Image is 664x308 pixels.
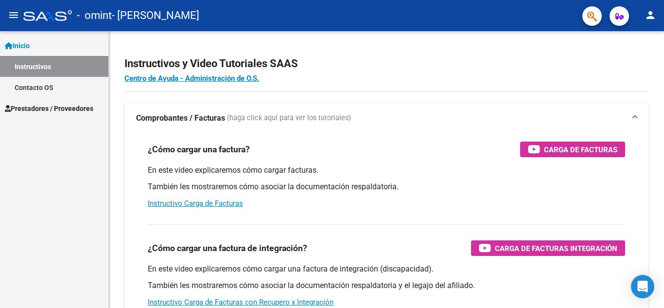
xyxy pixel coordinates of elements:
strong: Comprobantes / Facturas [136,113,225,124]
h3: ¿Cómo cargar una factura? [148,143,250,156]
h3: ¿Cómo cargar una factura de integración? [148,241,307,255]
a: Instructivo Carga de Facturas con Recupero x Integración [148,298,333,307]
span: Inicio [5,40,30,51]
span: (haga click aquí para ver los tutoriales) [227,113,351,124]
span: Prestadores / Proveedores [5,103,93,114]
p: También les mostraremos cómo asociar la documentación respaldatoria y el legajo del afiliado. [148,280,625,291]
mat-icon: person [645,9,656,21]
button: Carga de Facturas Integración [471,240,625,256]
p: En este video explicaremos cómo cargar una factura de integración (discapacidad). [148,264,625,274]
p: En este video explicaremos cómo cargar facturas. [148,165,625,176]
span: Carga de Facturas Integración [495,242,617,254]
span: - [PERSON_NAME] [112,5,199,26]
mat-expansion-panel-header: Comprobantes / Facturas (haga click aquí para ver los tutoriales) [124,103,648,134]
p: También les mostraremos cómo asociar la documentación respaldatoria. [148,181,625,192]
mat-icon: menu [8,9,19,21]
div: Open Intercom Messenger [631,275,654,298]
span: Carga de Facturas [544,144,617,156]
a: Centro de Ayuda - Administración de O.S. [124,74,259,83]
button: Carga de Facturas [520,142,625,157]
span: - omint [77,5,112,26]
a: Instructivo Carga de Facturas [148,199,243,208]
h2: Instructivos y Video Tutoriales SAAS [124,54,648,73]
